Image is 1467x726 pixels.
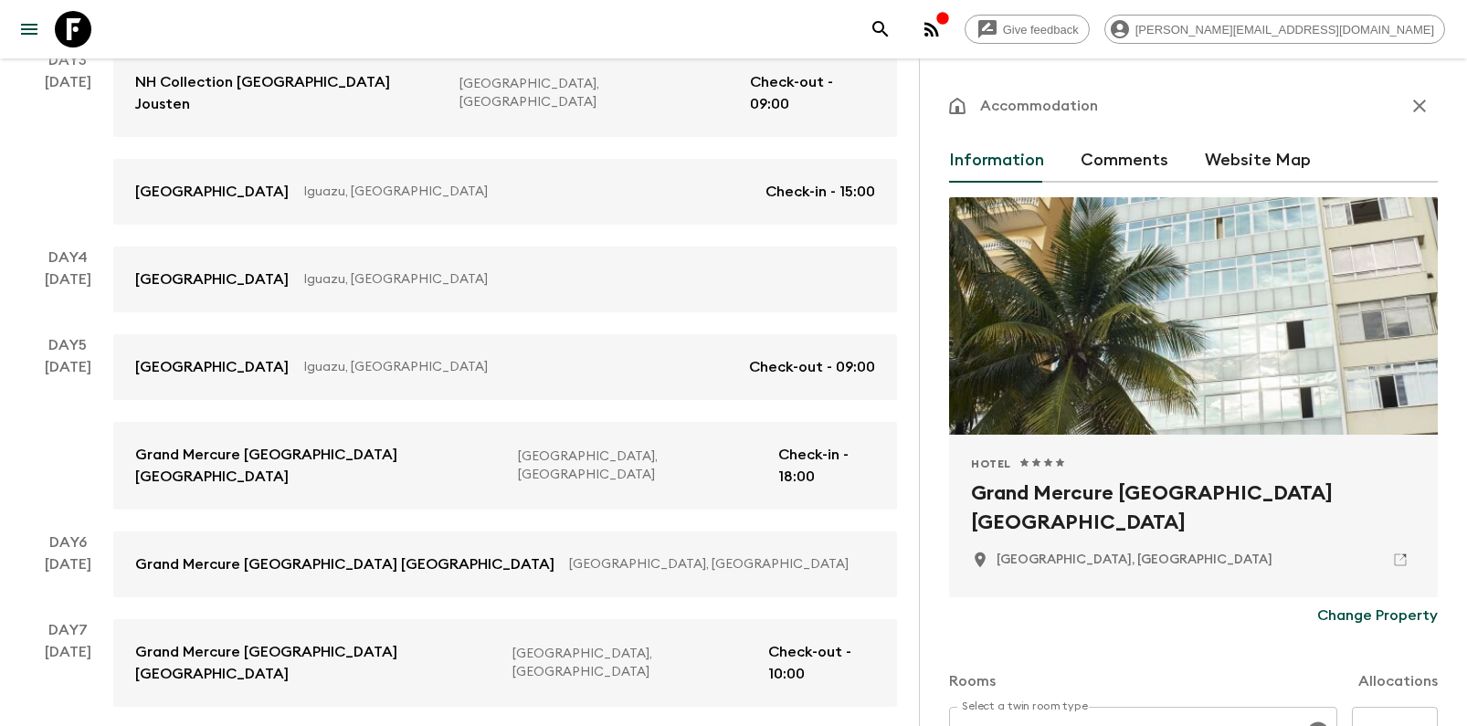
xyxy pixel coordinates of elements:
button: Website Map [1205,139,1311,183]
a: Grand Mercure [GEOGRAPHIC_DATA] [GEOGRAPHIC_DATA][GEOGRAPHIC_DATA], [GEOGRAPHIC_DATA]Check-out - ... [113,619,897,707]
div: [DATE] [45,268,91,312]
p: [GEOGRAPHIC_DATA] [135,356,289,378]
p: Grand Mercure [GEOGRAPHIC_DATA] [GEOGRAPHIC_DATA] [135,553,554,575]
p: Allocations [1358,670,1438,692]
div: [DATE] [45,356,91,510]
button: Information [949,139,1044,183]
p: [GEOGRAPHIC_DATA], [GEOGRAPHIC_DATA] [569,555,860,573]
p: [GEOGRAPHIC_DATA], [GEOGRAPHIC_DATA] [459,75,736,111]
button: Comments [1081,139,1168,183]
p: Iguazu, [GEOGRAPHIC_DATA] [303,270,860,289]
p: Rooms [949,670,996,692]
div: [PERSON_NAME][EMAIL_ADDRESS][DOMAIN_NAME] [1104,15,1445,44]
a: [GEOGRAPHIC_DATA]Iguazu, [GEOGRAPHIC_DATA]Check-out - 09:00 [113,334,897,400]
div: [DATE] [45,553,91,597]
p: Check-in - 15:00 [765,181,875,203]
a: [GEOGRAPHIC_DATA]Iguazu, [GEOGRAPHIC_DATA]Check-in - 15:00 [113,159,897,225]
p: [GEOGRAPHIC_DATA], [GEOGRAPHIC_DATA] [512,645,755,681]
p: Check-out - 09:00 [750,71,875,115]
p: NH Collection [GEOGRAPHIC_DATA] Jousten [135,71,445,115]
p: Rio de Janeiro, Brazil [997,551,1272,569]
p: Grand Mercure [GEOGRAPHIC_DATA] [GEOGRAPHIC_DATA] [135,641,498,685]
p: Day 6 [22,531,113,553]
p: [GEOGRAPHIC_DATA] [135,268,289,290]
a: [GEOGRAPHIC_DATA]Iguazu, [GEOGRAPHIC_DATA] [113,247,897,312]
button: menu [11,11,47,47]
button: Change Property [1317,597,1438,634]
div: Photo of Grand Mercure Rio de Janeiro Copacabana [949,197,1438,435]
div: [DATE] [45,641,91,707]
span: [PERSON_NAME][EMAIL_ADDRESS][DOMAIN_NAME] [1125,23,1444,37]
a: NH Collection [GEOGRAPHIC_DATA] Jousten[GEOGRAPHIC_DATA], [GEOGRAPHIC_DATA]Check-out - 09:00 [113,49,897,137]
p: Day 3 [22,49,113,71]
p: Check-out - 10:00 [768,641,875,685]
h2: Grand Mercure [GEOGRAPHIC_DATA] [GEOGRAPHIC_DATA] [971,479,1416,537]
p: Check-in - 18:00 [778,444,875,488]
label: Select a twin room type [962,699,1088,714]
p: Change Property [1317,605,1438,626]
p: Day 5 [22,334,113,356]
button: search adventures [862,11,899,47]
p: Iguazu, [GEOGRAPHIC_DATA] [303,183,751,201]
p: [GEOGRAPHIC_DATA], [GEOGRAPHIC_DATA] [518,447,764,484]
div: [DATE] [45,71,91,225]
a: Give feedback [965,15,1090,44]
p: Grand Mercure [GEOGRAPHIC_DATA] [GEOGRAPHIC_DATA] [135,444,503,488]
p: Day 4 [22,247,113,268]
p: Accommodation [980,95,1098,117]
a: Grand Mercure [GEOGRAPHIC_DATA] [GEOGRAPHIC_DATA][GEOGRAPHIC_DATA], [GEOGRAPHIC_DATA]Check-in - 1... [113,422,897,510]
p: Check-out - 09:00 [749,356,875,378]
p: Day 7 [22,619,113,641]
span: Hotel [971,457,1011,471]
p: [GEOGRAPHIC_DATA] [135,181,289,203]
a: Grand Mercure [GEOGRAPHIC_DATA] [GEOGRAPHIC_DATA][GEOGRAPHIC_DATA], [GEOGRAPHIC_DATA] [113,531,897,597]
p: Iguazu, [GEOGRAPHIC_DATA] [303,358,734,376]
span: Give feedback [993,23,1089,37]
